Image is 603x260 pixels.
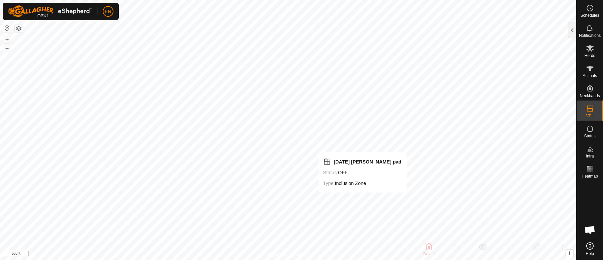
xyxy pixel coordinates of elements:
button: – [3,44,11,52]
button: Map Layers [15,24,23,32]
div: Inclusion Zone [323,179,401,187]
button: i [566,250,573,257]
a: Privacy Policy [262,251,287,257]
span: Neckbands [580,94,600,98]
span: ER [105,8,111,15]
span: VPs [586,114,593,118]
label: Status: [323,170,338,175]
div: Open chat [580,220,600,240]
span: Notifications [579,34,601,38]
div: [DATE] [PERSON_NAME] pad [323,158,401,166]
span: Animals [583,74,597,78]
button: Reset Map [3,24,11,32]
span: Status [584,134,595,138]
span: Schedules [580,13,599,17]
div: OFF [323,169,401,177]
a: Help [577,240,603,258]
img: Gallagher Logo [8,5,92,17]
a: Contact Us [295,251,315,257]
span: Infra [586,154,594,158]
span: Heatmap [582,174,598,178]
span: i [569,250,570,256]
label: Type: [323,181,335,186]
button: + [3,35,11,43]
span: Help [586,252,594,256]
span: Herds [584,54,595,58]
